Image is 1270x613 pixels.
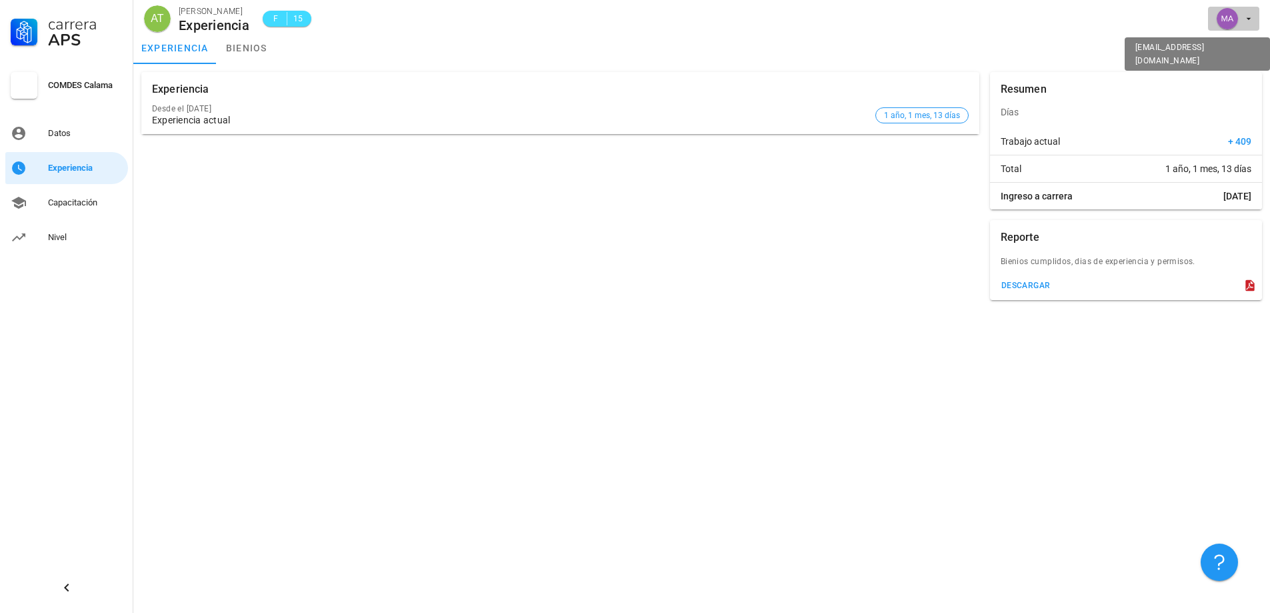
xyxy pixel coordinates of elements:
[179,18,249,33] div: Experiencia
[152,115,870,126] div: Experiencia actual
[990,96,1262,128] div: Días
[1001,281,1051,290] div: descargar
[1217,8,1238,29] div: avatar
[293,12,303,25] span: 15
[5,221,128,253] a: Nivel
[1001,72,1047,107] div: Resumen
[271,12,281,25] span: F
[152,104,870,113] div: Desde el [DATE]
[1001,189,1073,203] span: Ingreso a carrera
[5,117,128,149] a: Datos
[48,80,123,91] div: COMDES Calama
[48,32,123,48] div: APS
[884,108,960,123] span: 1 año, 1 mes, 13 días
[990,255,1262,276] div: Bienios cumplidos, dias de experiencia y permisos.
[217,32,277,64] a: bienios
[179,5,249,18] div: [PERSON_NAME]
[48,16,123,32] div: Carrera
[1001,220,1039,255] div: Reporte
[151,5,163,32] span: AT
[1001,162,1021,175] span: Total
[5,187,128,219] a: Capacitación
[48,128,123,139] div: Datos
[48,197,123,208] div: Capacitación
[48,163,123,173] div: Experiencia
[1228,135,1251,148] span: + 409
[144,5,171,32] div: avatar
[1001,135,1060,148] span: Trabajo actual
[48,232,123,243] div: Nivel
[1223,189,1251,203] span: [DATE]
[995,276,1056,295] button: descargar
[133,32,217,64] a: experiencia
[1165,162,1251,175] span: 1 año, 1 mes, 13 días
[5,152,128,184] a: Experiencia
[152,72,209,107] div: Experiencia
